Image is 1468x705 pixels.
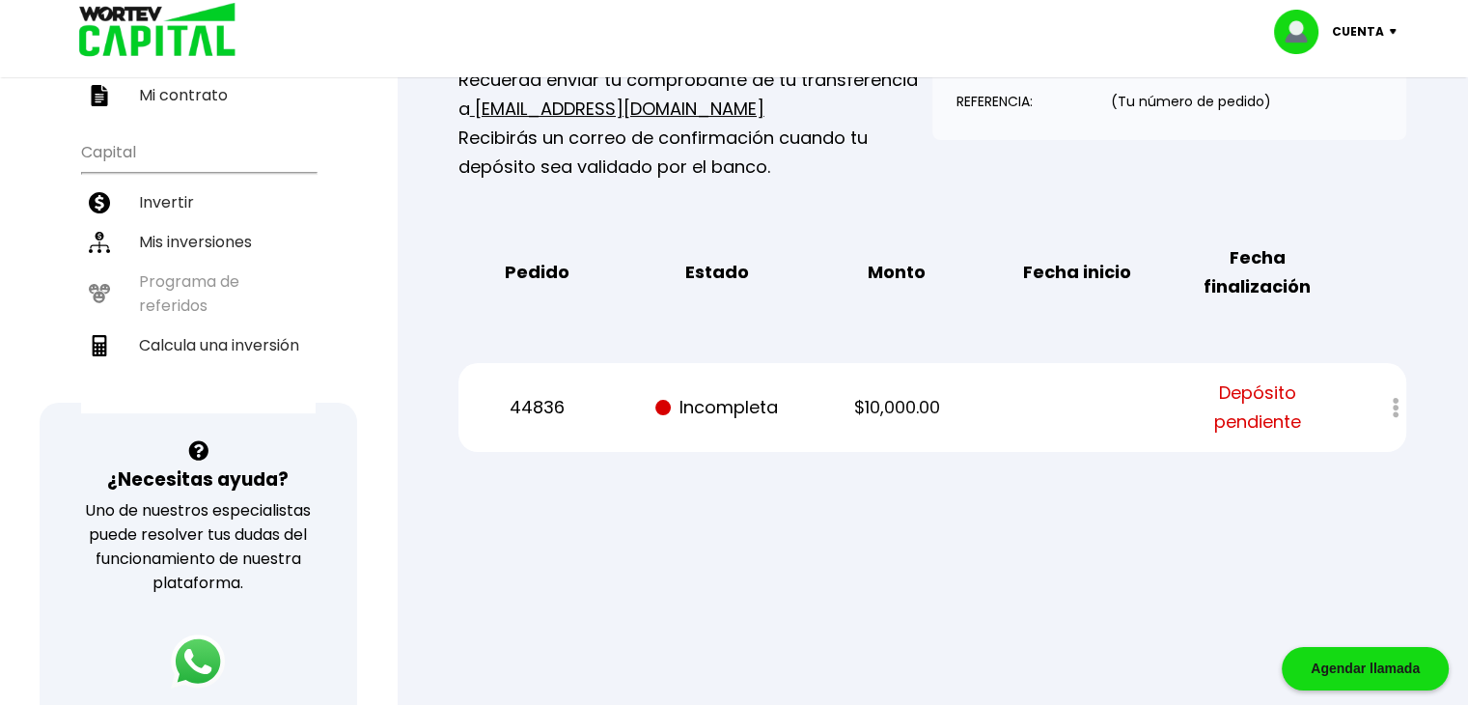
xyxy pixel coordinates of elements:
p: Uno de nuestros especialistas puede resolver tus dudas del funcionamiento de nuestra plataforma. [65,498,332,595]
a: Invertir [81,183,316,222]
p: 44836 [460,393,612,422]
img: icon-down [1384,29,1410,35]
span: Depósito pendiente [1181,379,1333,437]
p: Incompleta [641,393,792,422]
p: Recuerda enviar tu comprobante de tu transferencia a Recibirás un correo de confirmación cuando t... [458,66,932,182]
a: [EMAIL_ADDRESS][DOMAIN_NAME] [470,97,764,121]
ul: Capital [81,130,316,413]
p: $10,000.00 [821,393,973,422]
b: Fecha finalización [1181,243,1333,301]
img: logos_whatsapp-icon.242b2217.svg [171,634,225,689]
img: profile-image [1274,10,1332,54]
p: Cuenta [1332,17,1384,46]
b: Fecha inicio [1023,258,1131,287]
a: Mis inversiones [81,222,316,262]
img: inversiones-icon.6695dc30.svg [89,232,110,253]
a: Mi contrato [81,75,316,115]
p: (Tu número de pedido) [1111,87,1271,116]
p: REFERENCIA: [956,87,1094,116]
b: Estado [685,258,749,287]
img: calculadora-icon.17d418c4.svg [89,335,110,356]
div: Agendar llamada [1282,647,1449,691]
img: contrato-icon.f2db500c.svg [89,85,110,106]
h3: ¿Necesitas ayuda? [107,465,289,493]
b: Monto [868,258,926,287]
a: Calcula una inversión [81,325,316,365]
b: Pedido [504,258,568,287]
img: invertir-icon.b3b967d7.svg [89,192,110,213]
